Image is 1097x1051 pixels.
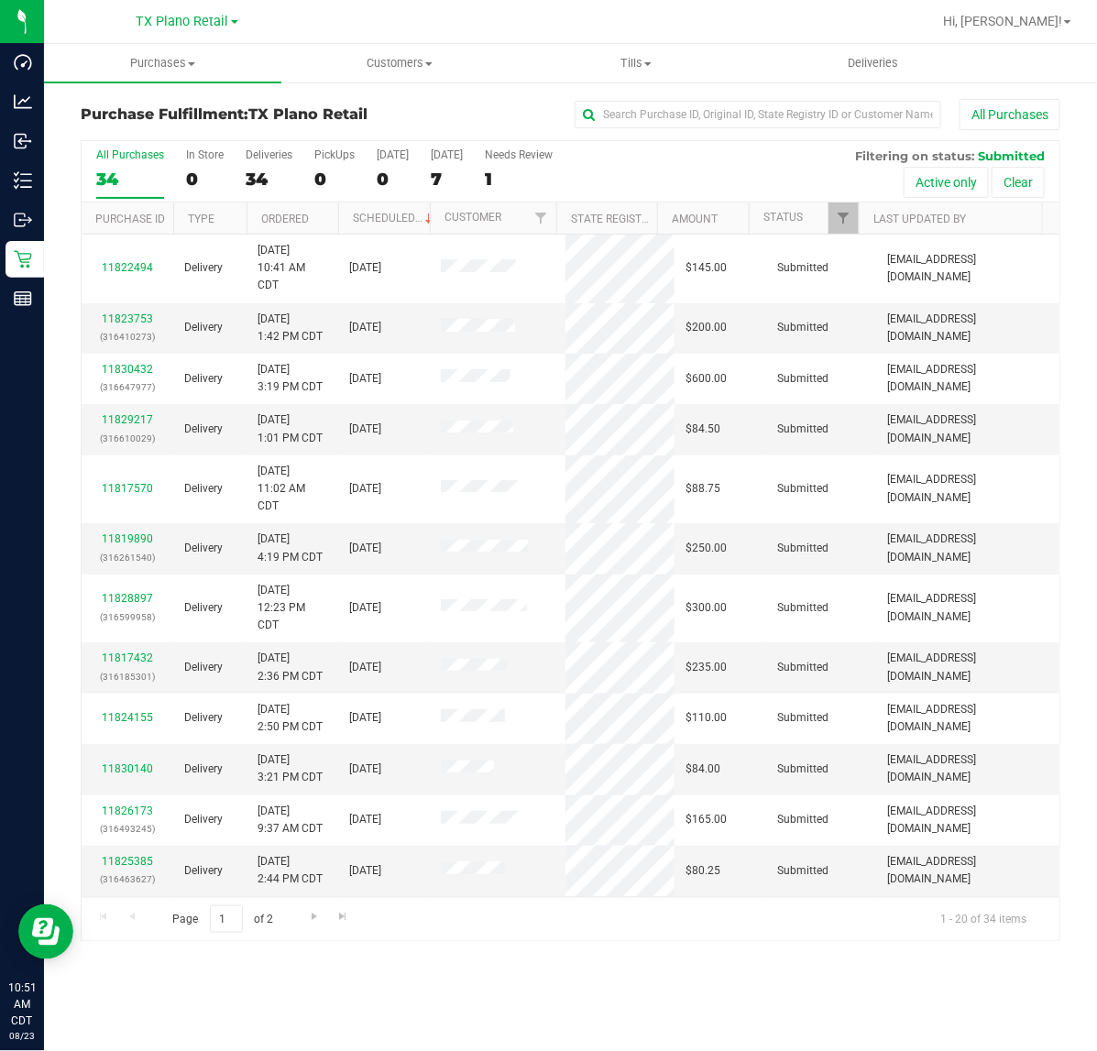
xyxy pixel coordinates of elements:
[777,862,828,880] span: Submitted
[887,311,1048,345] span: [EMAIL_ADDRESS][DOMAIN_NAME]
[349,319,381,336] span: [DATE]
[755,44,993,82] a: Deliveries
[93,870,162,888] p: (316463627)
[184,862,223,880] span: Delivery
[686,480,720,498] span: $88.75
[14,53,32,71] inline-svg: Dashboard
[258,582,327,635] span: [DATE] 12:23 PM CDT
[96,148,164,161] div: All Purchases
[377,169,409,190] div: 0
[686,811,727,828] span: $165.00
[258,311,323,345] span: [DATE] 1:42 PM CDT
[887,590,1048,625] span: [EMAIL_ADDRESS][DOMAIN_NAME]
[777,421,828,438] span: Submitted
[575,101,941,128] input: Search Purchase ID, Original ID, State Registry ID or Customer Name...
[246,169,292,190] div: 34
[887,251,1048,286] span: [EMAIL_ADDRESS][DOMAIN_NAME]
[686,259,727,277] span: $145.00
[281,44,519,82] a: Customers
[873,213,966,225] a: Last Updated By
[926,905,1041,933] span: 1 - 20 of 34 items
[686,370,727,388] span: $600.00
[686,319,727,336] span: $200.00
[258,361,323,396] span: [DATE] 3:19 PM CDT
[887,853,1048,888] span: [EMAIL_ADDRESS][DOMAIN_NAME]
[349,599,381,617] span: [DATE]
[258,531,323,565] span: [DATE] 4:19 PM CDT
[93,328,162,345] p: (316410273)
[102,855,153,868] a: 11825385
[777,811,828,828] span: Submitted
[248,105,367,123] span: TX Plano Retail
[258,803,323,838] span: [DATE] 9:37 AM CDT
[184,761,223,778] span: Delivery
[887,803,1048,838] span: [EMAIL_ADDRESS][DOMAIN_NAME]
[93,378,162,396] p: (316647977)
[349,259,381,277] span: [DATE]
[763,211,803,224] a: Status
[261,213,309,225] a: Ordered
[188,213,214,225] a: Type
[349,480,381,498] span: [DATE]
[943,14,1062,28] span: Hi, [PERSON_NAME]!
[686,761,720,778] span: $84.00
[258,242,327,295] span: [DATE] 10:41 AM CDT
[349,811,381,828] span: [DATE]
[444,211,501,224] a: Customer
[960,99,1060,130] button: All Purchases
[686,659,727,676] span: $235.00
[157,905,289,934] span: Page of 2
[184,709,223,727] span: Delivery
[184,319,223,336] span: Delivery
[828,203,859,234] a: Filter
[93,430,162,447] p: (316610029)
[102,482,153,495] a: 11817570
[686,421,720,438] span: $84.50
[81,106,407,123] h3: Purchase Fulfillment:
[14,93,32,111] inline-svg: Analytics
[14,132,32,150] inline-svg: Inbound
[686,862,720,880] span: $80.25
[210,905,243,934] input: 1
[686,540,727,557] span: $250.00
[777,540,828,557] span: Submitted
[887,411,1048,446] span: [EMAIL_ADDRESS][DOMAIN_NAME]
[258,650,323,684] span: [DATE] 2:36 PM CDT
[102,592,153,605] a: 11828897
[246,148,292,161] div: Deliveries
[887,361,1048,396] span: [EMAIL_ADDRESS][DOMAIN_NAME]
[904,167,989,198] button: Active only
[18,904,73,959] iframe: Resource center
[102,711,153,724] a: 11824155
[186,148,224,161] div: In Store
[14,171,32,190] inline-svg: Inventory
[102,651,153,664] a: 11817432
[184,370,223,388] span: Delivery
[96,169,164,190] div: 34
[686,599,727,617] span: $300.00
[887,751,1048,786] span: [EMAIL_ADDRESS][DOMAIN_NAME]
[485,169,553,190] div: 1
[485,148,553,161] div: Needs Review
[571,213,667,225] a: State Registry ID
[184,599,223,617] span: Delivery
[258,853,323,888] span: [DATE] 2:44 PM CDT
[8,1029,36,1043] p: 08/23
[526,203,556,234] a: Filter
[44,55,281,71] span: Purchases
[777,259,828,277] span: Submitted
[186,169,224,190] div: 0
[519,55,754,71] span: Tills
[95,213,165,225] a: Purchase ID
[184,421,223,438] span: Delivery
[855,148,974,163] span: Filtering on status:
[349,761,381,778] span: [DATE]
[301,905,327,930] a: Go to the next page
[431,148,463,161] div: [DATE]
[14,250,32,268] inline-svg: Retail
[887,701,1048,736] span: [EMAIL_ADDRESS][DOMAIN_NAME]
[887,471,1048,506] span: [EMAIL_ADDRESS][DOMAIN_NAME]
[349,709,381,727] span: [DATE]
[777,370,828,388] span: Submitted
[258,411,323,446] span: [DATE] 1:01 PM CDT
